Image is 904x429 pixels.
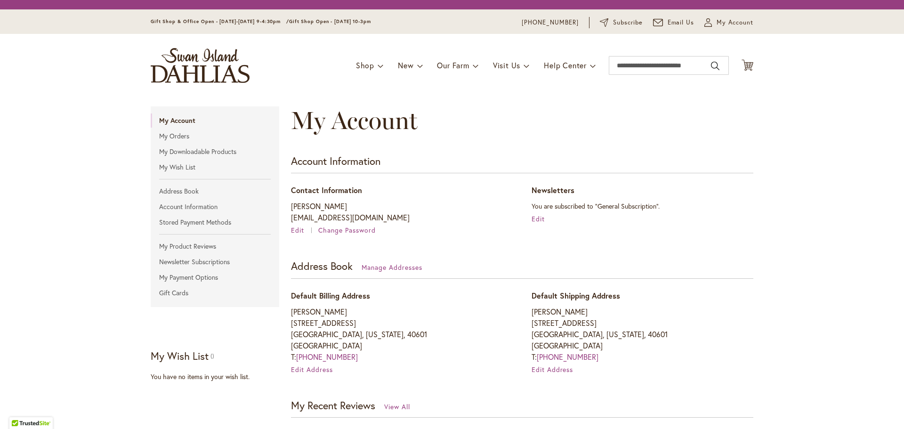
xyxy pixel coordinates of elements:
[291,365,333,374] a: Edit Address
[291,154,380,168] strong: Account Information
[151,113,279,128] strong: My Account
[289,18,371,24] span: Gift Shop Open - [DATE] 10-3pm
[537,352,598,362] a: [PHONE_NUMBER]
[711,58,719,73] button: Search
[151,48,250,83] a: store logo
[151,372,285,381] div: You have no items in your wish list.
[717,18,753,27] span: My Account
[356,60,374,70] span: Shop
[291,306,513,363] address: [PERSON_NAME] [STREET_ADDRESS] [GEOGRAPHIC_DATA], [US_STATE], 40601 [GEOGRAPHIC_DATA] T:
[291,226,316,235] a: Edit
[151,215,279,229] a: Stored Payment Methods
[151,129,279,143] a: My Orders
[653,18,694,27] a: Email Us
[668,18,694,27] span: Email Us
[151,286,279,300] a: Gift Cards
[291,398,375,412] strong: My Recent Reviews
[151,145,279,159] a: My Downloadable Products
[296,352,358,362] a: [PHONE_NUMBER]
[437,60,469,70] span: Our Farm
[291,185,362,195] span: Contact Information
[613,18,643,27] span: Subscribe
[532,306,753,363] address: [PERSON_NAME] [STREET_ADDRESS] [GEOGRAPHIC_DATA], [US_STATE], 40601 [GEOGRAPHIC_DATA] T:
[384,402,410,411] a: View All
[151,239,279,253] a: My Product Reviews
[532,214,545,223] a: Edit
[151,255,279,269] a: Newsletter Subscriptions
[544,60,587,70] span: Help Center
[398,60,413,70] span: New
[151,184,279,198] a: Address Book
[532,291,620,300] span: Default Shipping Address
[291,259,353,273] strong: Address Book
[532,201,753,212] p: You are subscribed to "General Subscription".
[291,291,370,300] span: Default Billing Address
[291,226,304,235] span: Edit
[532,365,573,374] a: Edit Address
[291,105,418,135] span: My Account
[151,270,279,284] a: My Payment Options
[151,18,289,24] span: Gift Shop & Office Open - [DATE]-[DATE] 9-4:30pm /
[532,185,574,195] span: Newsletters
[362,263,422,272] a: Manage Addresses
[151,200,279,214] a: Account Information
[522,18,579,27] a: [PHONE_NUMBER]
[291,201,513,223] p: [PERSON_NAME] [EMAIL_ADDRESS][DOMAIN_NAME]
[493,60,520,70] span: Visit Us
[704,18,753,27] button: My Account
[151,160,279,174] a: My Wish List
[151,349,209,363] strong: My Wish List
[600,18,643,27] a: Subscribe
[318,226,376,235] a: Change Password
